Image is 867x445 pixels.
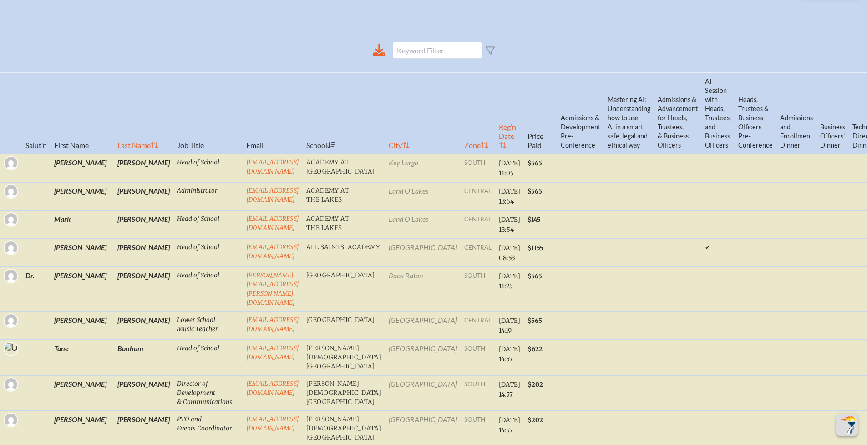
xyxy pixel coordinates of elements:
span: $565 [527,272,542,280]
a: [EMAIL_ADDRESS][DOMAIN_NAME] [246,243,299,260]
input: Keyword Filter [393,42,482,59]
td: [PERSON_NAME] [114,239,173,267]
td: central [461,182,495,210]
span: $565 [527,188,542,195]
td: Bonham [114,340,173,375]
img: Gravatar [5,378,17,391]
th: Admissions and Enrollment Dinner [776,72,816,154]
img: Gravatar [5,213,17,226]
td: [GEOGRAPHIC_DATA] [385,340,461,375]
span: [DATE] 08:53 [499,244,520,262]
td: [PERSON_NAME] [114,154,173,182]
td: Key Largo [385,154,461,182]
td: Head of School [173,239,243,267]
th: Heads, Trustees & Business Officers Pre-Conference [735,72,776,154]
span: [DATE] 14:19 [499,317,520,335]
span: [DATE] 14:57 [499,416,520,434]
th: First Name [51,72,114,154]
td: [GEOGRAPHIC_DATA] [385,312,461,340]
img: To the top [838,416,856,434]
span: [DATE] 13:54 [499,188,520,205]
span: $202 [527,381,543,389]
a: [EMAIL_ADDRESS][DOMAIN_NAME] [246,316,299,333]
td: Head of School [173,340,243,375]
a: [EMAIL_ADDRESS][DOMAIN_NAME] [246,187,299,204]
a: [EMAIL_ADDRESS][DOMAIN_NAME] [246,380,299,397]
td: central [461,239,495,267]
td: Tane [51,340,114,375]
th: Job Title [173,72,243,154]
th: Mastering AI: Understanding how to use AI in a smart, safe, legal and ethical way [604,72,654,154]
th: Reg’n Date [495,72,524,154]
span: $1155 [527,244,543,252]
td: central [461,210,495,239]
th: AI Session with Heads, Trustees, and Business Officers [701,72,735,154]
td: Boca Raton [385,267,461,312]
button: Scroll Top [836,414,858,436]
div: Download to CSV [373,44,385,57]
td: [GEOGRAPHIC_DATA] [303,312,385,340]
td: [PERSON_NAME] [114,312,173,340]
td: [PERSON_NAME] [51,267,114,312]
span: $202 [527,416,543,424]
th: City [385,72,461,154]
span: $622 [527,345,543,353]
span: Dr. [25,271,35,280]
td: Land O'Lakes [385,182,461,210]
td: [PERSON_NAME] [114,182,173,210]
th: Admissions & Advancement for Heads, Trustees, & Business Officers [654,72,701,154]
td: central [461,312,495,340]
span: [DATE] 11:25 [499,272,520,290]
span: ✔ [705,243,710,251]
a: [EMAIL_ADDRESS][DOMAIN_NAME] [246,159,299,175]
img: Gravatar [5,185,17,198]
td: [GEOGRAPHIC_DATA] [385,375,461,411]
td: [GEOGRAPHIC_DATA] [385,239,461,267]
img: User Avatar [1,341,29,365]
span: [DATE] 13:54 [499,216,520,234]
th: Admissions & Development Pre-Conference [557,72,604,154]
span: $145 [527,216,541,224]
span: [DATE] 14:57 [499,345,520,363]
td: [PERSON_NAME] [114,210,173,239]
td: south [461,340,495,375]
th: Salut’n [22,72,51,154]
td: Lower School Music Teacher [173,312,243,340]
td: [PERSON_NAME] [114,267,173,312]
td: Head of School [173,267,243,312]
img: Gravatar [5,241,17,254]
span: [DATE] 14:57 [499,381,520,399]
td: Administrator [173,182,243,210]
span: [DATE] 11:05 [499,159,520,177]
img: Gravatar [5,157,17,169]
a: [PERSON_NAME][EMAIL_ADDRESS][PERSON_NAME][DOMAIN_NAME] [246,271,299,307]
td: [PERSON_NAME] [51,312,114,340]
td: [PERSON_NAME][DEMOGRAPHIC_DATA][GEOGRAPHIC_DATA] [303,375,385,411]
a: [EMAIL_ADDRESS][DOMAIN_NAME] [246,344,299,361]
th: Zone [461,72,495,154]
td: south [461,375,495,411]
td: All Saints’ Academy [303,239,385,267]
td: [PERSON_NAME] [51,239,114,267]
img: Gravatar [5,314,17,327]
th: Price Paid [524,72,557,154]
td: [PERSON_NAME] [51,375,114,411]
td: Director of Development & Communications [173,375,243,411]
td: Academy at [GEOGRAPHIC_DATA] [303,154,385,182]
img: Gravatar [5,414,17,426]
th: Business Officers' Dinner [816,72,849,154]
span: $565 [527,317,542,325]
td: south [461,267,495,312]
td: [PERSON_NAME] [51,154,114,182]
td: Head of School [173,154,243,182]
a: [EMAIL_ADDRESS][DOMAIN_NAME] [246,415,299,432]
th: Last Name [114,72,173,154]
td: Head of School [173,210,243,239]
td: Academy at the Lakes [303,182,385,210]
td: south [461,154,495,182]
td: [PERSON_NAME][DEMOGRAPHIC_DATA][GEOGRAPHIC_DATA] [303,340,385,375]
td: [GEOGRAPHIC_DATA] [303,267,385,312]
td: Academy at the Lakes [303,210,385,239]
td: [PERSON_NAME] [51,182,114,210]
td: [PERSON_NAME] [114,375,173,411]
